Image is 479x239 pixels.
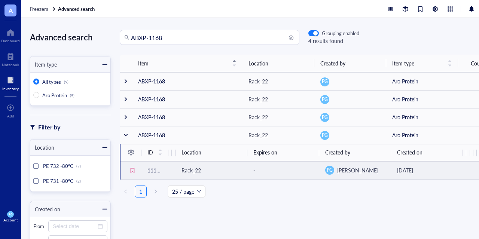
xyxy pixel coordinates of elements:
span: ID [147,148,153,156]
div: Rack_22 [248,113,268,121]
th: Item type [386,55,458,72]
span: Aro Protein [42,92,67,99]
div: Rack_22 [181,166,201,174]
div: Account [3,218,18,222]
div: [DATE] [397,166,457,174]
li: Previous Page [120,186,132,197]
span: A [9,6,13,15]
span: Item [138,59,228,67]
td: ABXP-1168 [132,90,242,108]
span: PE 732 -80°C [43,162,73,169]
button: left [120,186,132,197]
td: Aro Protein [386,90,458,108]
div: Rack_22 [248,77,268,85]
td: 1x HBS [473,161,477,179]
div: Notebook [2,62,19,67]
th: Notes [463,144,466,161]
div: (9) [70,93,74,98]
div: Location [30,143,54,151]
td: CD71-67a-H9 [470,161,473,179]
div: Rack_22 [248,131,268,139]
div: Dashboard [1,39,20,43]
a: 1 [135,186,146,197]
th: Volume [168,144,172,161]
div: (2) [76,179,81,183]
th: Created by [319,144,391,161]
td: ABXP-1168 [132,72,242,90]
th: Location [176,144,247,161]
td: Aro Protein [386,72,458,90]
span: Item type [392,59,443,67]
td: ABXP-1168 [132,126,242,144]
li: 1 [135,186,147,197]
th: Item [132,55,242,72]
th: Location [242,55,314,72]
span: left [123,189,128,194]
div: Item type [30,60,57,68]
td: ABXP-1168 [132,108,242,126]
span: 25 / page [172,186,201,197]
td: 11105 [141,161,168,179]
span: PG [327,167,333,174]
div: (9) [64,80,68,84]
th: Aliases [470,144,473,161]
th: Created on [391,144,463,161]
span: [PERSON_NAME] [337,166,378,174]
span: Freezers [30,5,48,12]
div: Rack_22 [248,95,268,103]
span: PG [322,132,328,139]
li: Next Page [150,186,162,197]
button: right [150,186,162,197]
span: PG [322,78,328,85]
a: Dashboard [1,27,20,43]
div: Page Size [168,186,205,197]
div: From [33,223,45,230]
span: right [153,189,158,194]
a: Advanced search [58,6,96,12]
td: Aro Protein [386,108,458,126]
span: All types [42,78,61,85]
th: ID [141,144,168,161]
td: Aro Protein [386,126,458,144]
div: Created on [30,205,60,213]
span: PG [322,96,328,103]
a: Notebook [2,50,19,67]
div: (7) [76,164,81,168]
div: Inventory [2,86,19,91]
th: Buffer [473,144,477,161]
div: Add [7,114,14,118]
th: BioReg Lot ID [466,144,470,161]
div: Filter by [38,122,60,132]
th: Expires on [247,144,319,161]
a: Inventory [2,74,19,91]
div: Advanced search [30,30,111,44]
input: Select date [53,222,96,230]
td: 13.02 mg/mL [172,161,175,179]
th: Created by [314,55,386,72]
td: - [463,161,466,179]
span: PG [322,114,328,121]
div: 4 results found [308,37,359,45]
th: Concentration [172,144,175,161]
a: Freezers [30,6,57,12]
div: Grouping enabled [322,30,359,37]
td: 8811 [466,161,470,179]
span: PE 731 -80°C [43,177,73,184]
div: - [253,166,313,174]
span: PG [9,212,12,216]
td: 100mg [168,161,172,179]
